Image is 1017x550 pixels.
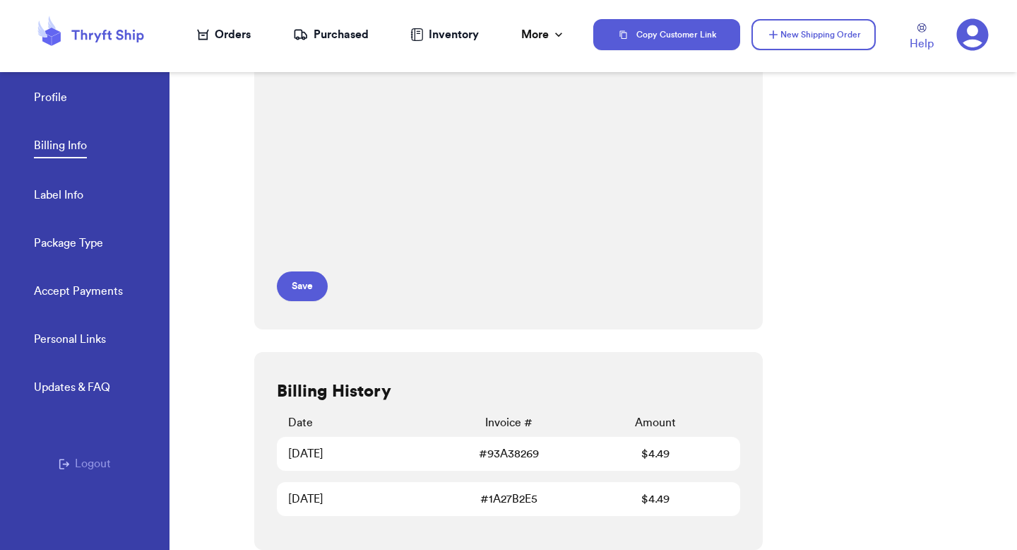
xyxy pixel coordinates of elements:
a: Profile [34,89,67,109]
span: Help [910,35,934,52]
a: Inventory [410,26,479,43]
button: New Shipping Order [751,19,876,50]
div: Amount [582,414,729,431]
a: Purchased [293,26,369,43]
a: Accept Payments [34,283,123,303]
a: Package Type [34,235,103,254]
div: $ 4.49 [582,491,729,508]
a: Label Info [34,187,83,206]
div: [DATE] [288,445,435,462]
a: Personal Links [34,331,106,351]
button: Save [277,271,328,301]
a: Orders [197,26,251,43]
div: Updates & FAQ [34,379,110,396]
button: Copy Customer Link [593,19,740,50]
div: Invoice # [435,414,582,431]
h2: Billing History [277,380,391,403]
button: Logout [59,455,111,472]
a: Billing Info [34,137,87,158]
a: #1A27B2E5 [480,491,537,508]
div: More [521,26,566,43]
a: Help [910,23,934,52]
a: #93A38269 [479,445,539,462]
div: [DATE] [288,491,435,508]
div: $ 4.49 [582,445,729,462]
div: Date [288,414,435,431]
a: Updates & FAQ [34,379,110,399]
